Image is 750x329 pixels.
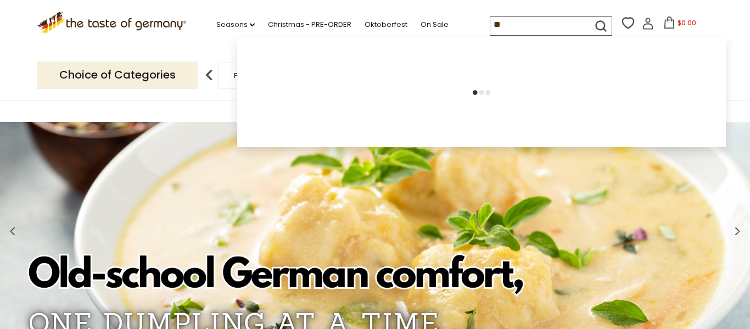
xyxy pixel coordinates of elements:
a: On Sale [421,19,449,31]
a: Food By Category [234,71,298,80]
button: $0.00 [656,16,703,33]
div: Instant Search Results [237,37,726,147]
span: $0.00 [678,18,696,27]
p: Choice of Categories [37,62,198,88]
a: Christmas - PRE-ORDER [268,19,351,31]
img: previous arrow [198,64,220,86]
a: Seasons [216,19,255,31]
a: Oktoberfest [365,19,407,31]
